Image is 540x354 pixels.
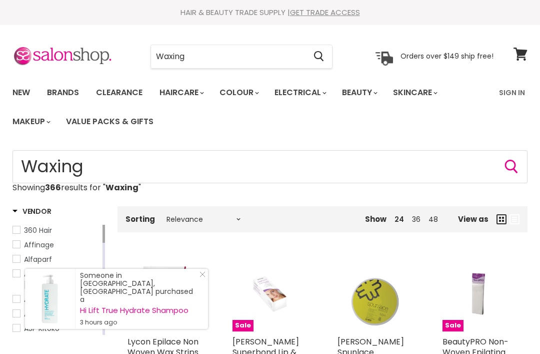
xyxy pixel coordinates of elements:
a: Hi Lift True Hydrate Shampoo [80,306,198,314]
img: BeautyPRO Non-Woven Epilating Strips [455,256,505,331]
span: Artists Choice [24,309,72,319]
a: 24 [394,214,404,224]
img: Lycon Epilace Non Woven Wax Strips [127,256,202,331]
input: Search [151,45,305,68]
span: 360 Hair [24,225,52,235]
a: Makeup [5,111,56,132]
form: Product [12,150,527,183]
a: Beauty [334,82,383,103]
svg: Close Icon [199,271,205,277]
a: Value Packs & Gifts [58,111,161,132]
a: Clearance [88,82,150,103]
a: BeautyPRO Non-Woven Epilating StripsSale [442,256,517,331]
h3: Vendor [12,206,51,216]
a: Skincare [385,82,443,103]
label: Sorting [125,215,155,223]
span: ASP Kitoko [24,323,59,333]
span: Affinage [24,240,54,250]
a: Close Notification [195,271,205,281]
span: Sale [232,320,253,331]
button: Search [503,159,519,175]
img: Caron Superbond Lip & Brow Strips 1000pk [245,256,295,331]
span: Show [365,214,386,224]
img: Mancine Spunlace [337,256,412,331]
span: Sale [442,320,463,331]
iframe: Gorgias live chat messenger [490,307,530,344]
a: Alfaparf [12,254,100,265]
a: Haircare [152,82,210,103]
a: American Barber [12,268,100,290]
a: 36 [412,214,420,224]
a: ASP Kitoko [12,323,100,334]
span: American [PERSON_NAME] [24,269,79,290]
a: Artists Choice [12,308,100,319]
a: Affinage [12,239,100,250]
button: Search [305,45,332,68]
a: Colour [212,82,265,103]
a: 360 Hair [12,225,100,236]
p: Showing results for " " [12,183,527,192]
ul: Main menu [5,78,493,136]
a: GET TRADE ACCESS [290,7,360,18]
small: 3 hours ago [80,318,198,326]
span: Arbre [24,294,42,304]
p: Orders over $149 ship free! [400,52,493,61]
div: Someone in [GEOGRAPHIC_DATA], [GEOGRAPHIC_DATA] purchased a [80,271,198,326]
a: Sign In [493,82,531,103]
a: New [5,82,37,103]
a: Caron Superbond Lip & Brow Strips 1000pkSale [232,256,307,331]
span: View as [458,215,488,223]
a: Arbre [12,294,100,305]
a: 48 [428,214,438,224]
strong: Waxing [105,182,138,193]
form: Product [150,45,332,69]
a: Visit product page [25,269,75,329]
a: Electrical [267,82,332,103]
a: Brands [39,82,86,103]
input: Search [12,150,527,183]
strong: 366 [45,182,61,193]
span: Alfaparf [24,254,52,264]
